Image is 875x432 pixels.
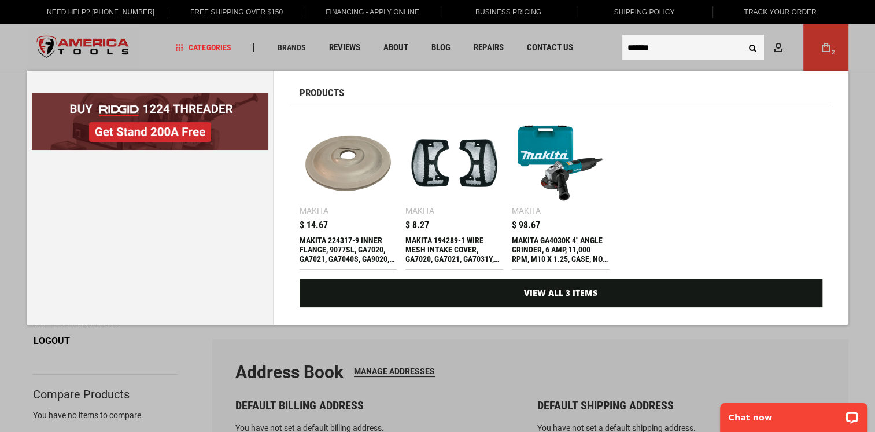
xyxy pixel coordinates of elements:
img: MAKITA GA4030K 4 [518,120,604,206]
div: Makita [512,207,541,215]
img: BOGO: Buy RIDGID® 1224 Threader, Get Stand 200A Free! [32,93,268,150]
a: MAKITA GA4030K 4 Makita $ 98.67 MAKITA GA4030K 4" ANGLE GRINDER, 6 AMP, 11,000 RPM, M10 X 1.25, C... [512,114,610,269]
div: Makita [405,207,434,215]
img: MAKITA 224317-9 INNER FLANGE, 9077SL, GA7020, GA7021, GA7040S, GA9020, GA9040S [305,120,392,206]
span: $ 8.27 [405,221,429,230]
a: Categories [170,40,236,56]
span: $ 14.67 [300,221,328,230]
span: Brands [277,43,305,52]
img: MAKITA 194289-1 WIRE MESH INTAKE COVER, GA7020, GA7021, GA7031Y, GA7040S, GA9020, GA9040S, GA9031Y [411,120,497,206]
a: View All 3 Items [300,279,822,307]
div: MAKITA 224317-9 INNER FLANGE, 9077SL, GA7020, GA7021, GA7040S, GA9020, GA9040S [300,236,397,263]
a: MAKITA 194289-1 WIRE MESH INTAKE COVER, GA7020, GA7021, GA7031Y, GA7040S, GA9020, GA9040S, GA9031... [405,114,503,269]
a: BOGO: Buy RIDGID® 1224 Threader, Get Stand 200A Free! [32,93,268,101]
a: MAKITA 224317-9 INNER FLANGE, 9077SL, GA7020, GA7021, GA7040S, GA9020, GA9040S Makita $ 14.67 MAK... [300,114,397,269]
span: $ 98.67 [512,221,540,230]
span: Products [300,88,344,98]
a: Brands [272,40,311,56]
span: Categories [175,43,231,52]
div: MAKITA 194289-1 WIRE MESH INTAKE COVER, GA7020, GA7021, GA7031Y, GA7040S, GA9020, GA9040S, GA9031Y [405,236,503,263]
iframe: LiveChat chat widget [712,396,875,432]
div: Makita [300,207,328,215]
div: MAKITA GA4030K 4 [512,236,610,263]
button: Search [742,36,764,58]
